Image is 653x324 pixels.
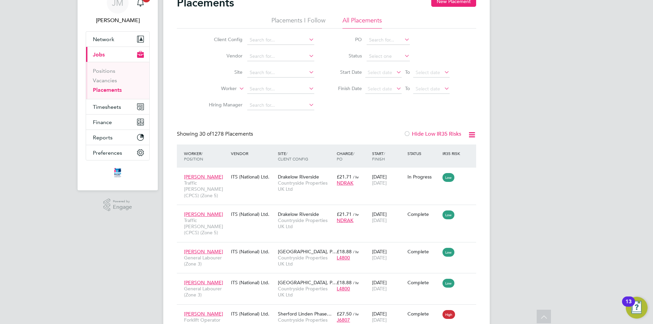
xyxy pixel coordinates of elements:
a: Vacancies [93,77,117,84]
span: Countryside Properties UK Ltd [278,217,333,229]
span: / hr [353,311,359,317]
a: [PERSON_NAME]Forklift Operator (Zone 4)ITS (National) Ltd.Sherford Linden Phase…Countryside Prope... [182,307,476,313]
button: Preferences [86,145,149,160]
span: Select date [368,69,392,75]
span: 1278 Placements [199,131,253,137]
span: Joe Melmoth [86,16,150,24]
div: Complete [407,249,439,255]
span: [PERSON_NAME] [184,249,223,255]
span: Drakelow Riverside [278,211,319,217]
span: [DATE] [372,255,387,261]
span: Powered by [113,199,132,204]
div: [DATE] [370,170,406,189]
span: General Labourer (Zone 3) [184,255,228,267]
label: Start Date [331,69,362,75]
div: Charge [335,147,370,165]
span: Low [442,210,454,219]
div: ITS (National) Ltd. [229,276,276,289]
label: Client Config [203,36,242,42]
a: Powered byEngage [103,199,132,211]
span: L4800 [337,255,350,261]
li: Placements I Follow [271,16,325,29]
span: [DATE] [372,217,387,223]
span: Low [442,248,454,257]
div: ITS (National) Ltd. [229,307,276,320]
a: [PERSON_NAME]General Labourer (Zone 3)ITS (National) Ltd.[GEOGRAPHIC_DATA], P…Countryside Propert... [182,276,476,282]
span: Low [442,279,454,288]
span: Jobs [93,51,105,58]
input: Search for... [247,52,314,61]
label: Worker [198,85,237,92]
span: / hr [353,249,359,254]
span: [PERSON_NAME] [184,311,223,317]
input: Search for... [247,68,314,78]
span: / hr [353,212,359,217]
div: Showing [177,131,254,138]
button: Jobs [86,47,149,62]
span: [GEOGRAPHIC_DATA], P… [278,279,337,286]
span: Reports [93,134,113,141]
span: 30 of [199,131,212,137]
div: Complete [407,211,439,217]
div: Jobs [86,62,149,99]
span: To [403,84,412,93]
img: itsconstruction-logo-retina.png [113,167,122,178]
span: [DATE] [372,317,387,323]
span: / Position [184,151,203,161]
span: NDRAK [337,217,353,223]
div: [DATE] [370,245,406,264]
a: [PERSON_NAME]Traffic [PERSON_NAME] (CPCS) (Zone 5)ITS (National) Ltd.Drakelow RiversideCountrysid... [182,207,476,213]
label: PO [331,36,362,42]
span: Drakelow Riverside [278,174,319,180]
a: [PERSON_NAME]General Labourer (Zone 3)ITS (National) Ltd.[GEOGRAPHIC_DATA], P…Countryside Propert... [182,245,476,251]
span: £21.71 [337,211,352,217]
span: J6807 [337,317,350,323]
input: Search for... [247,35,314,45]
span: Engage [113,204,132,210]
span: £18.88 [337,279,352,286]
button: Finance [86,115,149,130]
a: Positions [93,68,115,74]
span: / hr [353,280,359,285]
label: Hide Low IR35 Risks [404,131,461,137]
div: Vendor [229,147,276,159]
span: Preferences [93,150,122,156]
div: Site [276,147,335,165]
span: / PO [337,151,354,161]
button: Network [86,32,149,47]
span: Timesheets [93,104,121,110]
span: Traffic [PERSON_NAME] (CPCS) (Zone 5) [184,180,228,199]
button: Timesheets [86,99,149,114]
span: / Client Config [278,151,308,161]
label: Hiring Manager [203,102,242,108]
span: Select date [416,69,440,75]
div: Status [406,147,441,159]
span: [DATE] [372,286,387,292]
button: Reports [86,130,149,145]
span: Countryside Properties UK Ltd [278,286,333,298]
span: [GEOGRAPHIC_DATA], P… [278,249,337,255]
span: [PERSON_NAME] [184,279,223,286]
span: Sherford Linden Phase… [278,311,332,317]
button: Open Resource Center, 13 new notifications [626,297,648,319]
label: Status [331,53,362,59]
div: [DATE] [370,208,406,227]
a: Go to home page [86,167,150,178]
label: Site [203,69,242,75]
div: [DATE] [370,276,406,295]
div: 13 [625,302,632,310]
div: IR35 Risk [441,147,464,159]
div: ITS (National) Ltd. [229,170,276,183]
span: £27.50 [337,311,352,317]
span: Finance [93,119,112,125]
span: / Finish [372,151,385,161]
span: L4800 [337,286,350,292]
input: Search for... [367,35,410,45]
input: Search for... [247,84,314,94]
span: / hr [353,174,359,180]
span: Countryside Properties UK Ltd [278,255,333,267]
span: £18.88 [337,249,352,255]
span: Countryside Properties UK Ltd [278,180,333,192]
div: Start [370,147,406,165]
span: Select date [368,86,392,92]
